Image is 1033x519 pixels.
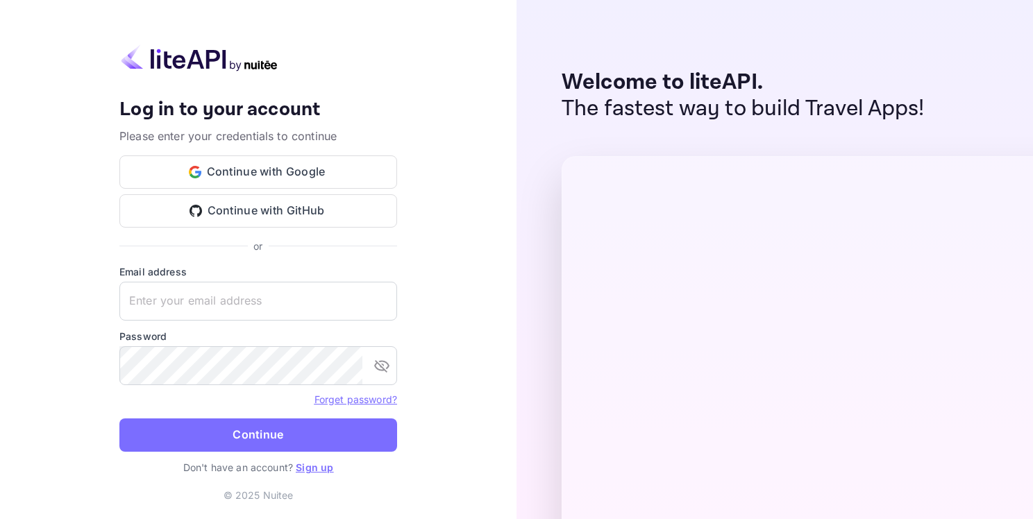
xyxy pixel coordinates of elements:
a: Forget password? [314,393,397,405]
p: Welcome to liteAPI. [562,69,925,96]
a: Forget password? [314,392,397,406]
p: or [253,239,262,253]
p: Don't have an account? [119,460,397,475]
button: Continue [119,418,397,452]
label: Email address [119,264,397,279]
button: toggle password visibility [368,352,396,380]
a: Sign up [296,461,333,473]
input: Enter your email address [119,282,397,321]
button: Continue with GitHub [119,194,397,228]
p: Please enter your credentials to continue [119,128,397,144]
h4: Log in to your account [119,98,397,122]
img: liteapi [119,44,279,71]
p: The fastest way to build Travel Apps! [562,96,925,122]
button: Continue with Google [119,155,397,189]
label: Password [119,329,397,343]
p: © 2025 Nuitee [224,488,294,502]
